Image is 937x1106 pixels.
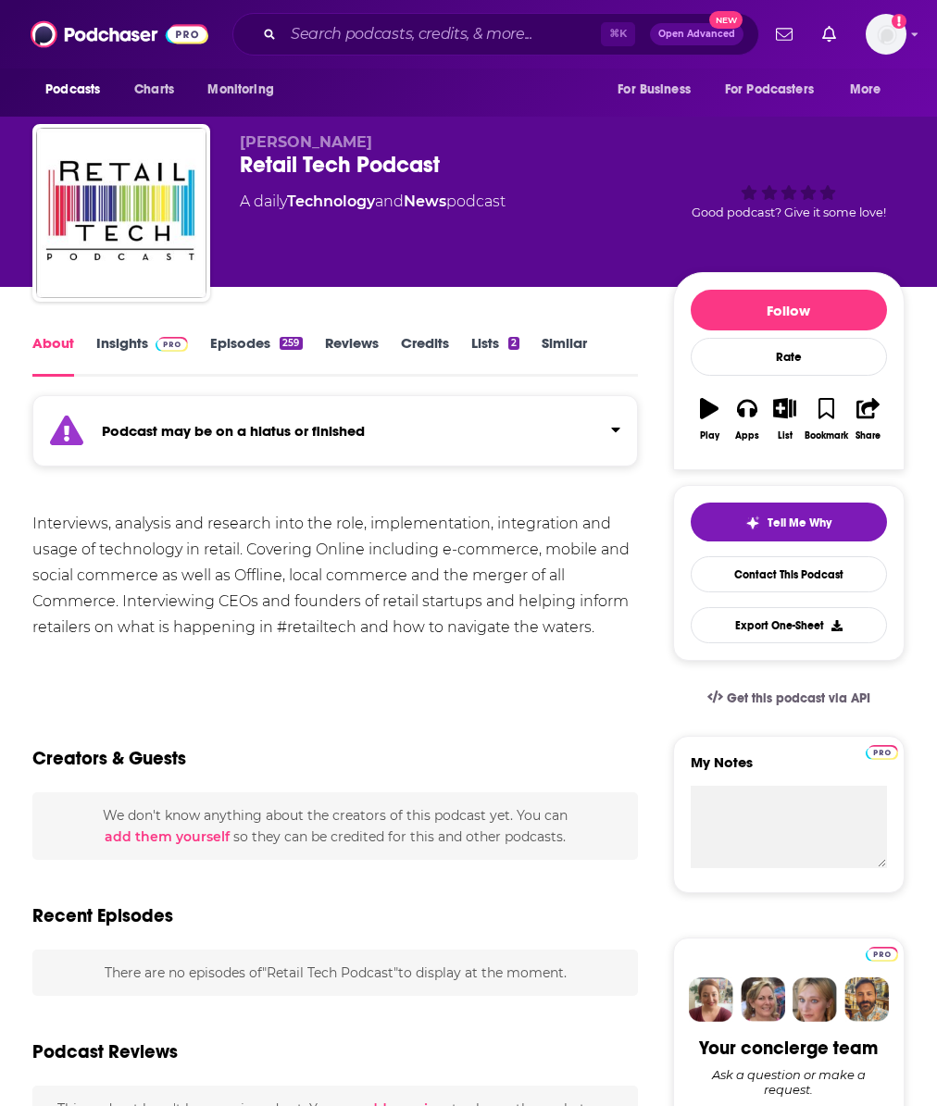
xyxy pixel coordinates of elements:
label: My Notes [691,753,887,786]
button: open menu [194,72,297,107]
button: Export One-Sheet [691,607,887,643]
h3: Podcast Reviews [32,1040,178,1063]
div: Share [856,430,881,441]
button: tell me why sparkleTell Me Why [691,503,887,541]
a: Credits [401,334,449,377]
div: Your concierge team [699,1037,878,1060]
div: Rate [691,338,887,376]
a: Episodes259 [210,334,302,377]
div: 2 [508,337,519,350]
a: Show notifications dropdown [815,19,843,50]
h2: Recent Episodes [32,904,173,927]
a: Pro website [866,944,898,962]
button: Bookmark [804,386,849,453]
span: For Business [618,77,691,103]
span: More [850,77,881,103]
div: Interviews, analysis and research into the role, implementation, integration and usage of technol... [32,511,638,640]
span: There are no episodes of "Retail Tech Podcast" to display at the moment. [105,964,567,981]
button: open menu [32,72,124,107]
a: Show notifications dropdown [768,19,800,50]
span: and [375,193,404,210]
span: Get this podcast via API [727,690,870,706]
button: List [766,386,804,453]
a: Technology [287,193,375,210]
span: Open Advanced [658,30,735,39]
img: Podchaser Pro [866,745,898,760]
button: Apps [729,386,767,453]
div: Search podcasts, credits, & more... [232,13,759,56]
div: Play [700,430,719,441]
img: Barbara Profile [741,977,785,1022]
button: open menu [713,72,841,107]
a: Charts [122,72,185,107]
span: Charts [134,77,174,103]
button: open menu [605,72,714,107]
span: ⌘ K [601,22,635,46]
div: Apps [735,430,759,441]
strong: Podcast may be on a hiatus or finished [102,422,365,440]
span: We don't know anything about the creators of this podcast yet . You can so they can be credited f... [103,807,568,844]
div: Ask a question or make a request. [691,1067,887,1097]
button: Play [691,386,729,453]
span: Logged in as saraatspark [866,14,906,55]
button: Share [849,386,887,453]
a: News [404,193,446,210]
img: Jules Profile [793,977,837,1022]
div: Good podcast? Give it some love! [673,133,905,248]
img: Podchaser Pro [866,947,898,962]
img: Retail Tech Podcast [36,128,206,298]
a: About [32,334,74,377]
button: Follow [691,290,887,330]
button: Open AdvancedNew [650,23,743,45]
span: New [709,11,743,29]
img: Podchaser Pro [156,337,188,352]
a: Lists2 [471,334,519,377]
svg: Add a profile image [892,14,906,29]
a: InsightsPodchaser Pro [96,334,188,377]
span: For Podcasters [725,77,814,103]
input: Search podcasts, credits, & more... [283,19,601,49]
button: open menu [837,72,905,107]
span: Podcasts [45,77,100,103]
img: Jon Profile [844,977,889,1022]
div: A daily podcast [240,191,506,213]
span: Good podcast? Give it some love! [692,205,886,219]
span: Monitoring [207,77,273,103]
a: Contact This Podcast [691,556,887,592]
a: Reviews [325,334,379,377]
div: List [778,430,793,441]
div: 259 [280,337,302,350]
span: [PERSON_NAME] [240,133,372,151]
img: User Profile [866,14,906,55]
button: Show profile menu [866,14,906,55]
a: Get this podcast via API [693,676,885,721]
img: tell me why sparkle [745,516,760,530]
div: Bookmark [805,430,848,441]
img: Sydney Profile [689,977,733,1022]
button: add them yourself [105,829,230,844]
h2: Creators & Guests [32,747,186,770]
a: Pro website [866,742,898,760]
span: Tell Me Why [768,516,831,530]
a: Similar [542,334,587,377]
img: Podchaser - Follow, Share and Rate Podcasts [31,17,208,52]
section: Click to expand status details [32,406,638,466]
